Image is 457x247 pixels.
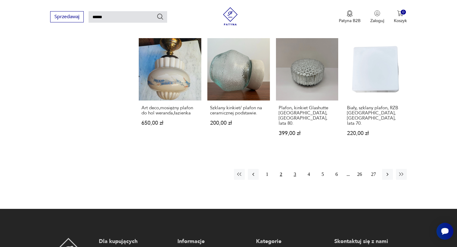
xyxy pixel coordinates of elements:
button: Sprzedawaj [50,11,84,22]
p: 650,00 zł [141,120,199,126]
h3: Plafon, kinkiet Glashutte [GEOGRAPHIC_DATA], [GEOGRAPHIC_DATA], lata 80. [279,105,336,126]
a: Sprzedawaj [50,15,84,19]
p: 200,00 zł [210,120,267,126]
p: 399,00 zł [279,131,336,136]
button: 4 [303,169,314,180]
p: 220,00 zł [347,131,404,136]
button: 3 [290,169,300,180]
p: Koszyk [394,18,407,24]
p: Patyna B2B [339,18,361,24]
p: Zaloguj [370,18,384,24]
a: Plafon, kinkiet Glashutte Limburg, Niemcy, lata 80.Plafon, kinkiet Glashutte [GEOGRAPHIC_DATA], [... [276,38,339,148]
img: Ikonka użytkownika [374,10,380,16]
h3: Art deco,mosiężny plafon do hol weranda,łazienka [141,105,199,116]
a: Ikona medaluPatyna B2B [339,10,361,24]
a: Biały, szklany plafon, RZB Bamberg, Niemcy, lata 70.Biały, szklany plafon, RZB [GEOGRAPHIC_DATA],... [344,38,407,148]
p: Skontaktuj się z nami [334,238,407,245]
a: Art deco,mosiężny plafon do hol weranda,łazienkaArt deco,mosiężny plafon do hol weranda,łazienka6... [139,38,201,148]
button: Patyna B2B [339,10,361,24]
p: Kategorie [256,238,329,245]
button: 26 [354,169,365,180]
h3: Biały, szklany plafon, RZB [GEOGRAPHIC_DATA], [GEOGRAPHIC_DATA], lata 70. [347,105,404,126]
p: Dla kupujących [99,238,171,245]
button: 5 [317,169,328,180]
a: Szklany kinkiet/ plafon na ceramicznej podstawie.Szklany kinkiet/ plafon na ceramicznej podstawie... [207,38,270,148]
img: Ikona medalu [347,10,353,17]
button: Szukaj [157,13,164,20]
img: Patyna - sklep z meblami i dekoracjami vintage [221,7,239,25]
button: 27 [368,169,379,180]
h3: Szklany kinkiet/ plafon na ceramicznej podstawie. [210,105,267,116]
img: Ikona koszyka [397,10,403,16]
button: Zaloguj [370,10,384,24]
div: 0 [401,10,406,15]
button: 1 [262,169,273,180]
button: 0Koszyk [394,10,407,24]
p: Informacje [177,238,250,245]
iframe: Smartsupp widget button [436,223,453,240]
button: 2 [276,169,287,180]
button: 6 [331,169,342,180]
